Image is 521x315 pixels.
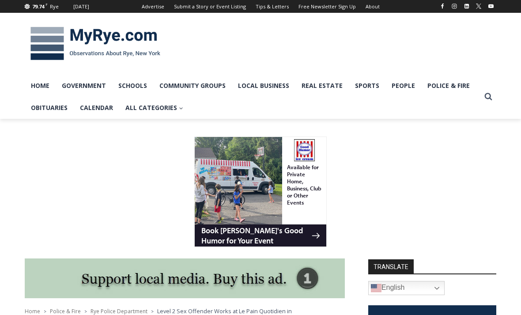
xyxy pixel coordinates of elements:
[50,3,59,11] div: Rye
[73,3,89,11] div: [DATE]
[91,55,125,106] div: "clearly one of the favorites in the [GEOGRAPHIC_DATA] neighborhood"
[461,1,472,11] a: Linkedin
[25,75,480,119] nav: Primary Navigation
[91,307,147,315] a: Rye Police Department
[153,75,232,97] a: Community Groups
[473,1,484,11] a: X
[0,88,132,110] a: Book [PERSON_NAME]'s Good Humor for Your Event
[349,75,385,97] a: Sports
[0,89,89,110] a: Open Tues. - Sun. [PHONE_NUMBER]
[371,283,381,293] img: en
[295,75,349,97] a: Real Estate
[25,258,345,298] img: support local media, buy this ad
[151,308,154,315] span: >
[385,75,421,97] a: People
[449,1,460,11] a: Instagram
[486,1,496,11] a: YouTube
[480,89,496,105] button: View Search Form
[421,75,476,97] a: Police & Fire
[93,27,128,76] div: Available for Private Home, Business, Club or Other Events
[25,307,40,315] a: Home
[91,55,130,106] div: "the precise, almost orchestrated movements of cutting and assembling sushi and [PERSON_NAME] mak...
[44,308,46,315] span: >
[112,75,153,97] a: Schools
[3,91,87,125] span: Open Tues. - Sun. [PHONE_NUMBER]
[25,21,166,67] img: MyRye.com
[25,97,74,119] a: Obituaries
[437,1,448,11] a: Facebook
[7,89,117,109] h4: Book [PERSON_NAME]'s Good Humor for Your Event
[50,307,81,315] a: Police & Fire
[25,75,56,97] a: Home
[32,3,44,10] span: 79.74
[119,97,189,119] button: Child menu of All Categories
[56,75,112,97] a: Government
[232,75,295,97] a: Local Business
[74,97,119,119] a: Calendar
[368,281,445,295] a: English
[45,2,48,7] span: F
[368,259,414,273] strong: TRANSLATE
[84,308,87,315] span: >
